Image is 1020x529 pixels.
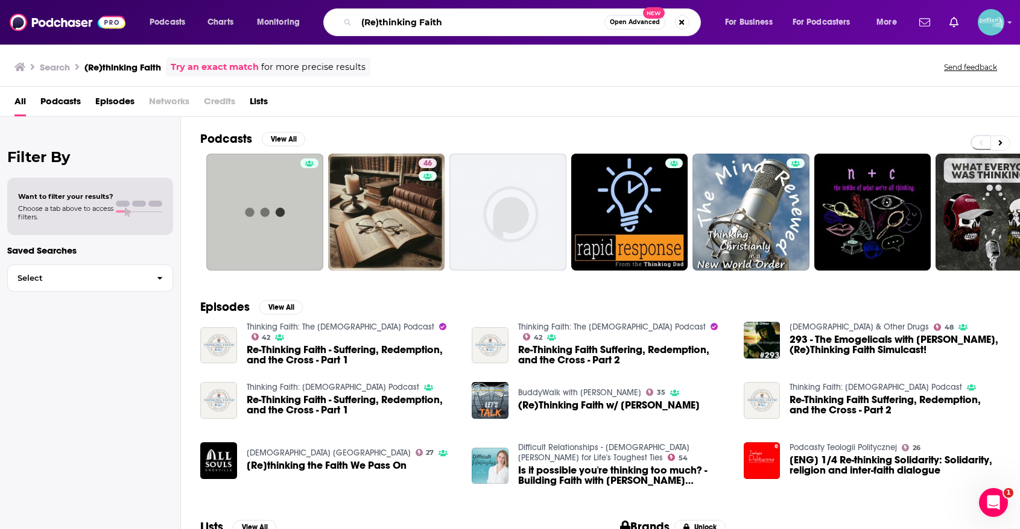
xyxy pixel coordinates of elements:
h2: Episodes [200,299,250,315]
a: 46 [419,158,437,168]
span: For Podcasters [793,14,851,31]
button: View All [262,132,305,146]
h3: Search [40,61,70,73]
span: Logged in as JessicaPellien [978,9,1004,36]
input: Search podcasts, credits, & more... [356,13,604,32]
p: Saved Searches [7,245,173,256]
img: Re-Thinking Faith - Suffering, Redemption, and the Cross - Part 1 [200,382,237,419]
a: Podcasty Teologii Politycznej [790,442,897,452]
span: Choose a tab above to access filters. [18,204,113,221]
a: EpisodesView All [200,299,303,315]
button: Send feedback [940,62,1001,72]
span: Networks [149,92,189,116]
span: 27 [426,450,434,455]
a: All Souls Church Knoxville [247,448,411,458]
a: Podchaser - Follow, Share and Rate Podcasts [10,11,125,34]
a: [ENG] 1/4 Re-thinking Solidarity: Solidarity, religion and inter-faith dialogue [744,442,781,479]
button: open menu [717,13,788,32]
a: Re-Thinking Faith Suffering, Redemption, and the Cross - Part 2 [790,395,1001,415]
img: (Re)Thinking Faith w/ Josh Patterson [472,382,508,419]
a: [Re]thinking the Faith We Pass On [247,460,407,471]
a: 26 [902,444,920,451]
a: 42 [252,333,271,340]
a: Re-Thinking Faith Suffering, Redemption, and the Cross - Part 2 [518,345,729,365]
a: Show notifications dropdown [914,12,935,33]
a: Thinking Faith: The Catholic Podcast [247,322,434,332]
span: New [643,7,665,19]
span: 26 [913,445,920,451]
span: Monitoring [257,14,300,31]
span: For Business [725,14,773,31]
img: Is it possible you're thinking too much? - Building Faith with Kris Reece Ministries [472,448,508,484]
a: [ENG] 1/4 Re-thinking Solidarity: Solidarity, religion and inter-faith dialogue [790,455,1001,475]
span: Credits [204,92,235,116]
button: Select [7,264,173,292]
a: 35 [646,389,665,396]
img: 293 - The Emogelicals with Josh Patterson,(Re)Thinking Faith Simulcast! [744,322,781,358]
span: 48 [945,325,954,330]
a: PodcastsView All [200,131,305,146]
span: (Re)Thinking Faith w/ [PERSON_NAME] [518,400,700,410]
button: open menu [868,13,912,32]
span: 293 - The Emogelicals with [PERSON_NAME],(Re)Thinking Faith Simulcast! [790,334,1001,355]
a: Re-Thinking Faith - Suffering, Redemption, and the Cross - Part 1 [247,395,458,415]
span: 54 [679,455,688,461]
a: Re-Thinking Faith - Suffering, Redemption, and the Cross - Part 1 [247,345,458,365]
span: for more precise results [261,60,366,74]
span: More [876,14,897,31]
div: Search podcasts, credits, & more... [335,8,712,36]
span: Is it possible you're thinking too much? - Building Faith with [PERSON_NAME] Ministries [518,465,729,486]
h2: Filter By [7,148,173,166]
span: 1 [1004,488,1013,498]
h3: (Re)thinking Faith [84,61,161,73]
a: Thinking Faith: Catholic Podcast [790,382,962,392]
span: Open Advanced [610,19,660,25]
a: 46 [328,154,445,271]
a: Podcasts [40,92,81,116]
span: 46 [423,158,432,170]
a: Difficult Relationships - Christian Wisdom for Life's Toughest Ties [518,442,689,463]
a: (Re)Thinking Faith w/ Josh Patterson [518,400,700,410]
button: Open AdvancedNew [604,15,665,30]
a: Re-Thinking Faith Suffering, Redemption, and the Cross - Part 2 [472,327,508,364]
img: [Re]thinking the Faith We Pass On [200,442,237,479]
span: 42 [262,335,270,340]
span: 42 [534,335,542,340]
a: Church & Other Drugs [790,322,929,332]
img: Re-Thinking Faith Suffering, Redemption, and the Cross - Part 2 [744,382,781,419]
a: Charts [200,13,241,32]
a: 42 [523,333,542,340]
a: 48 [934,324,954,331]
span: 35 [657,390,665,395]
a: Episodes [95,92,135,116]
a: Thinking Faith: Catholic Podcast [247,382,419,392]
a: 293 - The Emogelicals with Josh Patterson,(Re)Thinking Faith Simulcast! [790,334,1001,355]
img: User Profile [978,9,1004,36]
span: Select [8,274,147,282]
button: Show profile menu [978,9,1004,36]
a: 27 [416,449,434,456]
a: Show notifications dropdown [945,12,963,33]
h2: Podcasts [200,131,252,146]
span: Podcasts [150,14,185,31]
a: Is it possible you're thinking too much? - Building Faith with Kris Reece Ministries [518,465,729,486]
a: Lists [250,92,268,116]
a: All [14,92,26,116]
a: 54 [668,454,688,461]
a: Re-Thinking Faith - Suffering, Redemption, and the Cross - Part 1 [200,327,237,364]
a: BuddyWalk with Jesus [518,387,641,398]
